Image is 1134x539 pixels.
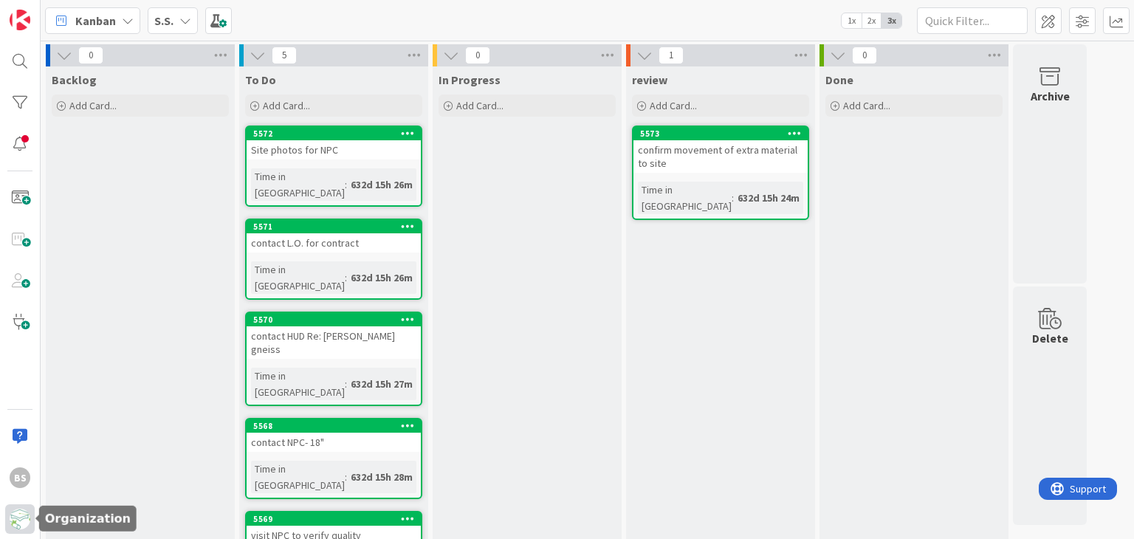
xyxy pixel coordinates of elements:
a: 5571contact L.O. for contractTime in [GEOGRAPHIC_DATA]:632d 15h 26m [245,219,422,300]
div: 5571contact L.O. for contract [247,220,421,253]
span: Add Card... [843,99,890,112]
span: Add Card... [456,99,504,112]
div: 5570 [247,313,421,326]
div: 5568 [253,421,421,431]
a: 5568contact NPC- 18"Time in [GEOGRAPHIC_DATA]:632d 15h 28m [245,418,422,499]
div: 5572 [247,127,421,140]
span: : [345,176,347,193]
img: avatar [10,509,30,529]
div: Time in [GEOGRAPHIC_DATA] [251,261,345,294]
span: : [345,469,347,485]
span: review [632,72,667,87]
span: 2x [862,13,882,28]
span: Add Card... [650,99,697,112]
div: 632d 15h 28m [347,469,416,485]
span: : [732,190,734,206]
span: To Do [245,72,276,87]
div: Archive [1031,87,1070,105]
div: 632d 15h 26m [347,269,416,286]
div: 632d 15h 24m [734,190,803,206]
span: 5 [272,47,297,64]
div: Time in [GEOGRAPHIC_DATA] [251,368,345,400]
div: 5572 [253,128,421,139]
input: Quick Filter... [917,7,1028,34]
span: 1x [842,13,862,28]
img: Visit kanbanzone.com [10,10,30,30]
div: BS [10,467,30,488]
div: Site photos for NPC [247,140,421,159]
b: S.S. [154,13,173,28]
div: 5569 [247,512,421,526]
div: 5573 [633,127,808,140]
div: 5573confirm movement of extra material to site [633,127,808,173]
h5: Organization [45,512,131,526]
span: Add Card... [69,99,117,112]
span: Support [31,2,67,20]
div: Time in [GEOGRAPHIC_DATA] [638,182,732,214]
div: 5568contact NPC- 18" [247,419,421,452]
div: contact L.O. for contract [247,233,421,253]
div: 5573 [640,128,808,139]
span: : [345,269,347,286]
span: 0 [852,47,877,64]
div: Time in [GEOGRAPHIC_DATA] [251,168,345,201]
span: Add Card... [263,99,310,112]
span: 0 [465,47,490,64]
div: Delete [1032,329,1068,347]
span: 0 [78,47,103,64]
div: 5572Site photos for NPC [247,127,421,159]
div: 5568 [247,419,421,433]
div: 5571 [247,220,421,233]
div: 5570contact HUD Re: [PERSON_NAME] gneiss [247,313,421,359]
div: 5569 [253,514,421,524]
div: contact HUD Re: [PERSON_NAME] gneiss [247,326,421,359]
a: 5572Site photos for NPCTime in [GEOGRAPHIC_DATA]:632d 15h 26m [245,126,422,207]
a: 5573confirm movement of extra material to siteTime in [GEOGRAPHIC_DATA]:632d 15h 24m [632,126,809,220]
div: 632d 15h 27m [347,376,416,392]
div: Time in [GEOGRAPHIC_DATA] [251,461,345,493]
span: Backlog [52,72,97,87]
span: : [345,376,347,392]
span: In Progress [439,72,501,87]
span: 1 [659,47,684,64]
span: Kanban [75,12,116,30]
div: 5570 [253,315,421,325]
span: Done [825,72,853,87]
div: contact NPC- 18" [247,433,421,452]
div: confirm movement of extra material to site [633,140,808,173]
div: 5571 [253,222,421,232]
span: 3x [882,13,901,28]
a: 5570contact HUD Re: [PERSON_NAME] gneissTime in [GEOGRAPHIC_DATA]:632d 15h 27m [245,312,422,406]
div: 632d 15h 26m [347,176,416,193]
